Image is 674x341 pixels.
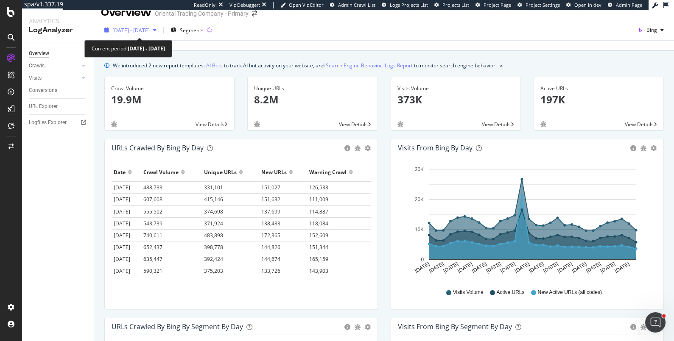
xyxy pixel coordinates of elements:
[625,121,654,128] span: View Details
[229,2,260,8] div: Viz Debugger:
[613,261,630,274] text: [DATE]
[630,145,636,151] div: circle-info
[143,232,162,239] span: 740,611
[101,23,160,37] button: [DATE] - [DATE]
[414,197,423,202] text: 20K
[382,2,428,8] a: Logs Projects List
[537,289,601,296] span: New Active URLs (all codes)
[261,220,280,227] span: 138,433
[194,2,217,8] div: ReadOnly:
[309,184,328,191] span: 126,533
[344,145,350,151] div: circle-info
[475,2,511,8] a: Project Page
[616,2,642,8] span: Admin Page
[414,166,423,172] text: 30K
[167,23,207,37] button: Segments
[114,184,130,191] span: [DATE]
[309,220,328,227] span: 118,084
[204,208,223,215] span: 374,698
[330,2,375,8] a: Admin Crawl List
[646,26,657,33] span: Bing
[143,220,162,227] span: 543,739
[252,11,257,17] div: arrow-right-arrow-left
[114,244,130,251] span: [DATE]
[434,2,469,8] a: Projects List
[261,208,280,215] span: 137,699
[344,324,350,330] div: circle-info
[112,144,204,152] div: URLs Crawled by Bing by day
[29,49,88,58] a: Overview
[309,232,328,239] span: 152,609
[29,102,88,111] a: URL Explorer
[513,261,530,274] text: [DATE]
[499,261,516,274] text: [DATE]
[261,232,280,239] span: 172,365
[526,2,560,8] span: Project Settings
[540,121,546,127] div: bug
[114,267,130,274] span: [DATE]
[204,184,223,191] span: 331,101
[397,85,514,92] div: Visits Volume
[114,232,130,239] span: [DATE]
[29,86,57,95] div: Conversions
[29,102,58,111] div: URL Explorer
[111,121,117,127] div: bug
[254,92,371,107] p: 8.2M
[196,121,224,128] span: View Details
[456,261,473,274] text: [DATE]
[111,92,228,107] p: 19.9M
[398,163,657,281] svg: A chart.
[645,312,666,333] iframe: Intercom live chat
[155,9,249,18] div: Oriental Trading Company - Primary
[280,2,324,8] a: Open Viz Editor
[608,2,642,8] a: Admin Page
[101,6,151,20] div: Overview
[204,220,223,227] span: 371,924
[397,121,403,127] div: bug
[471,261,488,274] text: [DATE]
[517,2,560,8] a: Project Settings
[143,208,162,215] span: 555,502
[365,145,371,151] div: gear
[355,145,361,151] div: bug
[309,244,328,251] span: 151,344
[453,289,484,296] span: Visits Volume
[114,220,130,227] span: [DATE]
[365,324,371,330] div: gear
[114,196,130,203] span: [DATE]
[556,261,573,274] text: [DATE]
[128,45,165,52] b: [DATE] - [DATE]
[540,92,657,107] p: 197K
[630,324,636,330] div: circle-info
[309,165,347,179] div: Warning Crawl
[442,261,459,274] text: [DATE]
[355,324,361,330] div: bug
[635,23,667,37] button: Bing
[114,208,130,215] span: [DATE]
[442,2,469,8] span: Projects List
[204,267,223,274] span: 375,203
[114,165,126,179] div: Date
[254,121,260,127] div: bug
[651,145,657,151] div: gear
[261,165,287,179] div: New URLs
[414,261,431,274] text: [DATE]
[484,2,511,8] span: Project Page
[104,61,664,70] div: info banner
[309,208,328,215] span: 114,887
[180,27,204,34] span: Segments
[309,255,328,263] span: 165,159
[326,61,413,70] a: Search Engine Behavior: Logs Report
[254,85,371,92] div: Unique URLs
[204,165,237,179] div: Unique URLs
[206,61,223,70] a: AI Bots
[29,118,67,127] div: Logfiles Explorer
[540,85,657,92] div: Active URLs
[397,92,514,107] p: 373K
[339,121,368,128] span: View Details
[112,322,243,331] div: URLs Crawled by Bing By Segment By Day
[29,86,88,95] a: Conversions
[528,261,545,274] text: [DATE]
[111,85,228,92] div: Crawl Volume
[542,261,559,274] text: [DATE]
